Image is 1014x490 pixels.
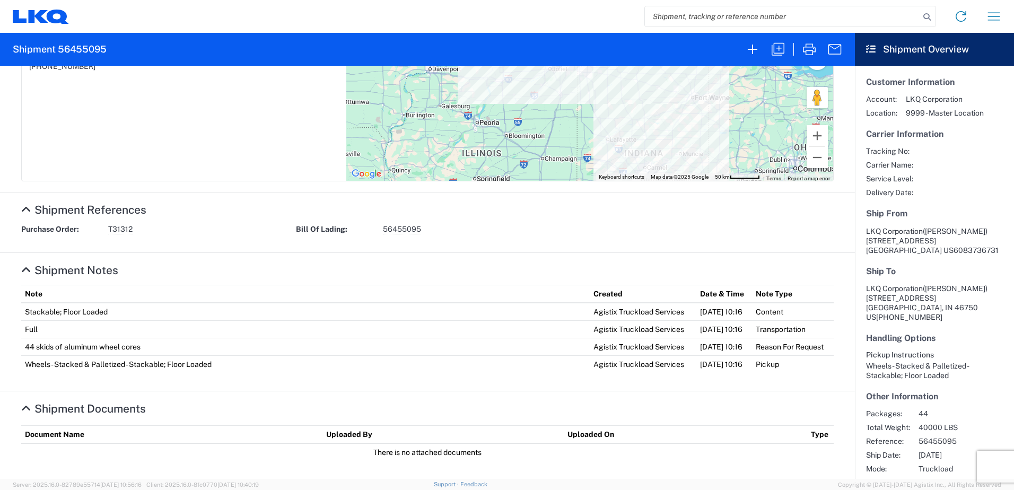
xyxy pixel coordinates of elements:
span: Truckload [919,464,1009,474]
button: Drag Pegman onto the map to open Street View [807,87,828,108]
td: [DATE] 10:16 [696,355,752,373]
img: Google [349,167,384,181]
span: 40000 LBS [919,423,1009,432]
span: LKQ Corporation [906,94,984,104]
td: [DATE] 10:16 [696,320,752,338]
table: Shipment Notes [21,285,834,373]
th: Note [21,285,590,303]
span: Creator: [866,478,910,487]
td: Wheels - Stacked & Palletized - Stackable; Floor Loaded [21,355,590,373]
h5: Customer Information [866,77,1003,87]
span: LKQ Corporation [STREET_ADDRESS] [866,284,987,302]
header: Shipment Overview [855,33,1014,66]
button: Zoom in [807,125,828,146]
span: LKQ Corporation [866,227,923,235]
td: [DATE] 10:16 [696,338,752,355]
td: Pickup [752,355,834,373]
td: Content [752,303,834,321]
td: There is no attached documents [21,443,834,461]
address: [GEOGRAPHIC_DATA] US [866,226,1003,255]
span: Carrier Name: [866,160,913,170]
td: [DATE] 10:16 [696,303,752,321]
td: Agistix Truckload Services [590,355,696,373]
th: Uploaded By [322,425,564,443]
span: Map data ©2025 Google [651,174,709,180]
span: 56455095 [919,436,1009,446]
a: Feedback [460,481,487,487]
th: Date & Time [696,285,752,303]
th: Created [590,285,696,303]
a: Hide Details [21,402,146,415]
span: T31312 [108,224,133,234]
div: [PHONE_NUMBER] [29,62,339,71]
span: ([PERSON_NAME]) [923,284,987,293]
span: 50 km [715,174,730,180]
th: Uploaded On [564,425,807,443]
span: Server: 2025.16.0-82789e55714 [13,482,142,488]
input: Shipment, tracking or reference number [645,6,920,27]
span: 56455095 [383,224,421,234]
address: [GEOGRAPHIC_DATA], IN 46750 US [866,284,1003,322]
a: Support [434,481,460,487]
span: Total Weight: [866,423,910,432]
td: Transportation [752,320,834,338]
span: Service Level: [866,174,913,183]
td: Full [21,320,590,338]
span: Delivery Date: [866,188,913,197]
span: Reference: [866,436,910,446]
h5: Carrier Information [866,129,1003,139]
span: [DATE] 10:40:19 [217,482,259,488]
h6: Pickup Instructions [866,351,1003,360]
span: [PHONE_NUMBER] [876,313,942,321]
th: Type [807,425,834,443]
span: Tracking No: [866,146,913,156]
h5: Handling Options [866,333,1003,343]
span: Ship Date: [866,450,910,460]
th: Note Type [752,285,834,303]
button: Zoom out [807,147,828,168]
h5: Other Information [866,391,1003,401]
button: Keyboard shortcuts [599,173,644,181]
table: Shipment Documents [21,425,834,461]
td: Agistix Truckload Services [590,320,696,338]
td: Agistix Truckload Services [590,338,696,355]
a: Hide Details [21,203,146,216]
span: 9999 - Master Location [906,108,984,118]
span: Copyright © [DATE]-[DATE] Agistix Inc., All Rights Reserved [838,480,1001,489]
a: Report a map error [788,176,830,181]
td: Agistix Truckload Services [590,303,696,321]
span: [DATE] 10:56:16 [100,482,142,488]
span: 44 [919,409,1009,418]
a: Hide Details [21,264,118,277]
td: 44 skids of aluminum wheel cores [21,338,590,355]
div: Wheels - Stacked & Palletized - Stackable; Floor Loaded [866,361,1003,380]
a: Terms [766,176,781,181]
span: Agistix Truckload Services [919,478,1009,487]
td: Reason For Request [752,338,834,355]
h2: Shipment 56455095 [13,43,107,56]
h5: Ship To [866,266,1003,276]
span: ([PERSON_NAME]) [923,227,987,235]
strong: Purchase Order: [21,224,101,234]
span: 6083736731 [954,246,999,255]
span: Client: 2025.16.0-8fc0770 [146,482,259,488]
span: Account: [866,94,897,104]
span: [DATE] [919,450,1009,460]
th: Document Name [21,425,322,443]
span: Mode: [866,464,910,474]
strong: Bill Of Lading: [296,224,375,234]
h5: Ship From [866,208,1003,218]
td: Stackable; Floor Loaded [21,303,590,321]
a: Open this area in Google Maps (opens a new window) [349,167,384,181]
button: Map Scale: 50 km per 53 pixels [712,173,763,181]
span: [STREET_ADDRESS] [866,237,936,245]
span: Packages: [866,409,910,418]
span: Location: [866,108,897,118]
